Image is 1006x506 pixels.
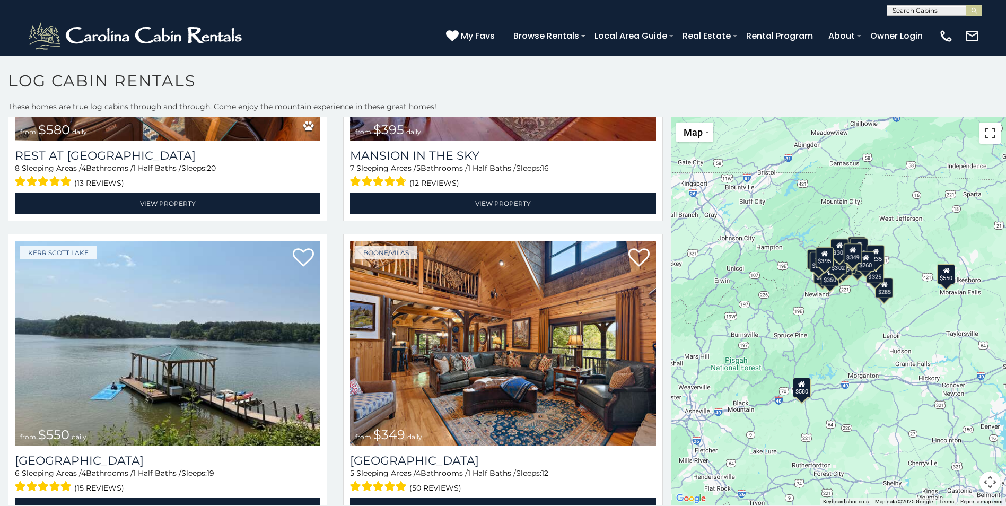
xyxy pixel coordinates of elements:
a: Boone/Vilas [355,246,417,259]
button: Map camera controls [979,472,1001,493]
a: About [823,27,860,45]
a: [GEOGRAPHIC_DATA] [350,453,655,468]
span: 7 [350,163,354,173]
span: 12 [541,468,548,478]
div: $349 [844,243,862,264]
div: $295 [807,249,825,269]
a: Open this area in Google Maps (opens a new window) [673,492,708,505]
div: $580 [793,378,811,398]
a: Lake Haven Lodge from $550 daily [15,241,320,446]
span: 1 Half Baths / [468,468,516,478]
span: (15 reviews) [74,481,124,495]
div: $325 [834,256,852,276]
a: Mansion In The Sky [350,149,655,163]
span: $349 [373,427,405,442]
span: Map data ©2025 Google [875,499,933,504]
a: Rest at [GEOGRAPHIC_DATA] [15,149,320,163]
span: 1 Half Baths / [468,163,516,173]
a: Kerr Scott Lake [20,246,97,259]
a: Rental Program [741,27,818,45]
a: Real Estate [677,27,736,45]
span: 5 [350,468,354,478]
span: 4 [81,468,86,478]
a: Diamond Creek Lodge from $349 daily [350,241,655,446]
a: Add to favorites [293,247,314,269]
span: 4 [416,468,421,478]
span: Map [684,127,703,138]
img: Lake Haven Lodge [15,241,320,446]
span: daily [407,433,422,441]
span: $395 [373,122,404,137]
span: 20 [207,163,216,173]
div: $255 [850,238,868,258]
span: (12 reviews) [409,176,459,190]
div: $302 [829,254,847,274]
div: $325 [865,263,883,283]
button: Toggle fullscreen view [979,123,1001,144]
div: $350 [821,266,839,286]
a: Report a map error [960,499,1003,504]
div: Sleeping Areas / Bathrooms / Sleeps: [350,468,655,495]
img: phone-regular-white.png [939,29,953,43]
a: Terms [939,499,954,504]
img: Diamond Creek Lodge [350,241,655,446]
h3: Diamond Creek Lodge [350,453,655,468]
span: $550 [38,427,69,442]
h3: Lake Haven Lodge [15,453,320,468]
div: Sleeping Areas / Bathrooms / Sleeps: [15,163,320,190]
a: View Property [15,193,320,214]
span: 4 [81,163,86,173]
a: Owner Login [865,27,928,45]
a: Add to favorites [628,247,650,269]
span: from [20,128,36,136]
div: Sleeping Areas / Bathrooms / Sleeps: [15,468,320,495]
span: from [20,433,36,441]
div: $305 [809,252,827,272]
span: My Favs [461,29,495,42]
div: $285 [875,278,893,298]
img: mail-regular-white.png [965,29,979,43]
span: 6 [15,468,20,478]
span: $580 [38,122,70,137]
div: $550 [937,264,955,284]
span: (50 reviews) [409,481,461,495]
div: $260 [856,251,874,272]
div: $320 [848,237,866,257]
span: 8 [15,163,20,173]
a: View Property [350,193,655,214]
span: daily [406,128,421,136]
span: 1 Half Baths / [133,468,181,478]
span: daily [72,128,87,136]
span: from [355,128,371,136]
button: Change map style [676,123,713,142]
span: (13 reviews) [74,176,124,190]
a: [GEOGRAPHIC_DATA] [15,453,320,468]
span: 19 [207,468,214,478]
a: My Favs [446,29,497,43]
div: $245 [816,247,834,267]
button: Keyboard shortcuts [823,498,869,505]
div: $305 [830,239,848,259]
div: $235 [867,245,885,265]
a: Local Area Guide [589,27,672,45]
span: daily [72,433,86,441]
span: 16 [541,163,549,173]
img: White-1-2.png [27,20,247,52]
img: Google [673,492,708,505]
span: 5 [416,163,421,173]
h3: Rest at Mountain Crest [15,149,320,163]
div: Sleeping Areas / Bathrooms / Sleeps: [350,163,655,190]
a: Browse Rentals [508,27,584,45]
span: from [355,433,371,441]
span: 1 Half Baths / [133,163,181,173]
div: $225 [813,264,832,284]
div: $395 [816,247,834,267]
